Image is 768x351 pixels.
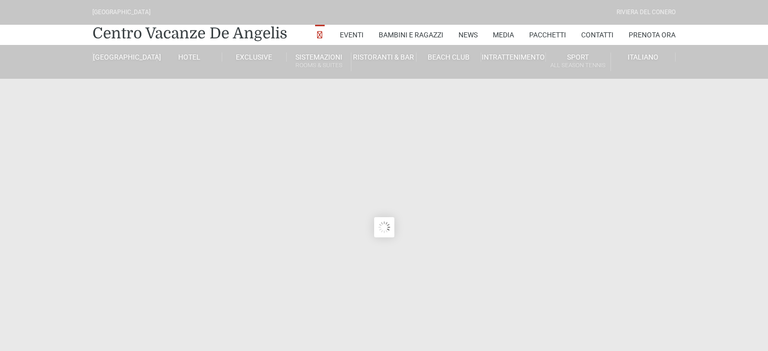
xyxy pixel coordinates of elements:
[493,25,514,45] a: Media
[629,25,676,45] a: Prenota Ora
[481,53,546,62] a: Intrattenimento
[92,53,157,62] a: [GEOGRAPHIC_DATA]
[340,25,364,45] a: Eventi
[617,8,676,17] div: Riviera Del Conero
[351,53,416,62] a: Ristoranti & Bar
[379,25,443,45] a: Bambini e Ragazzi
[157,53,222,62] a: Hotel
[92,8,150,17] div: [GEOGRAPHIC_DATA]
[287,61,351,70] small: Rooms & Suites
[287,53,351,71] a: SistemazioniRooms & Suites
[92,23,287,43] a: Centro Vacanze De Angelis
[628,53,658,61] span: Italiano
[417,53,481,62] a: Beach Club
[458,25,478,45] a: News
[529,25,566,45] a: Pacchetti
[581,25,613,45] a: Contatti
[546,61,610,70] small: All Season Tennis
[546,53,610,71] a: SportAll Season Tennis
[611,53,676,62] a: Italiano
[222,53,287,62] a: Exclusive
